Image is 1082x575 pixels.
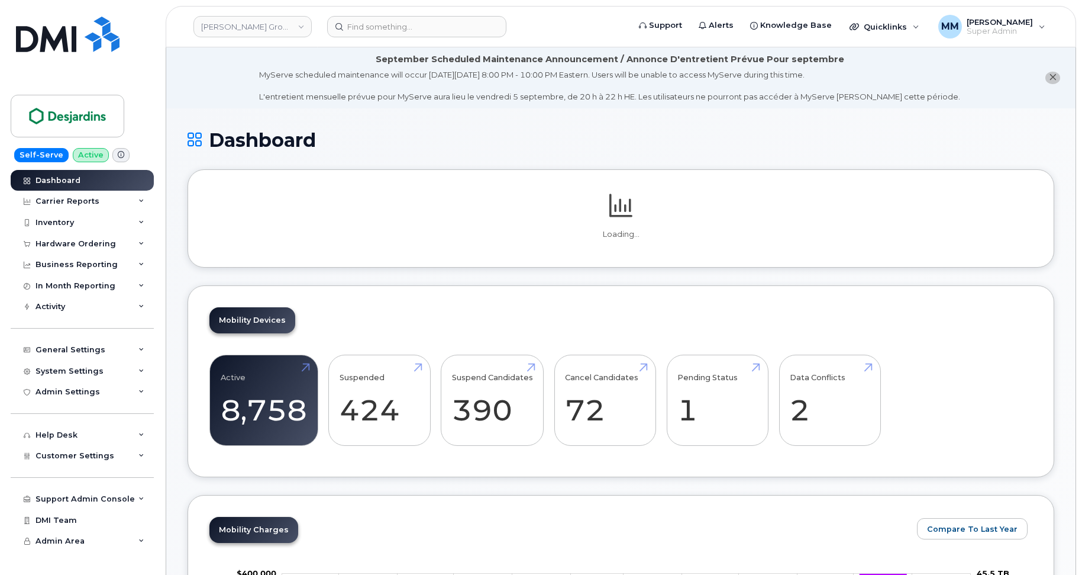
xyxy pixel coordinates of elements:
[565,361,645,439] a: Cancel Candidates 72
[376,53,844,66] div: September Scheduled Maintenance Announcement / Annonce D'entretient Prévue Pour septembre
[1045,72,1060,84] button: close notification
[340,361,419,439] a: Suspended 424
[917,518,1028,539] button: Compare To Last Year
[221,361,307,439] a: Active 8,758
[209,307,295,333] a: Mobility Devices
[209,517,298,543] a: Mobility Charges
[188,130,1054,150] h1: Dashboard
[209,229,1032,240] p: Loading...
[790,361,870,439] a: Data Conflicts 2
[259,69,960,102] div: MyServe scheduled maintenance will occur [DATE][DATE] 8:00 PM - 10:00 PM Eastern. Users will be u...
[452,361,533,439] a: Suspend Candidates 390
[677,361,757,439] a: Pending Status 1
[927,523,1018,535] span: Compare To Last Year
